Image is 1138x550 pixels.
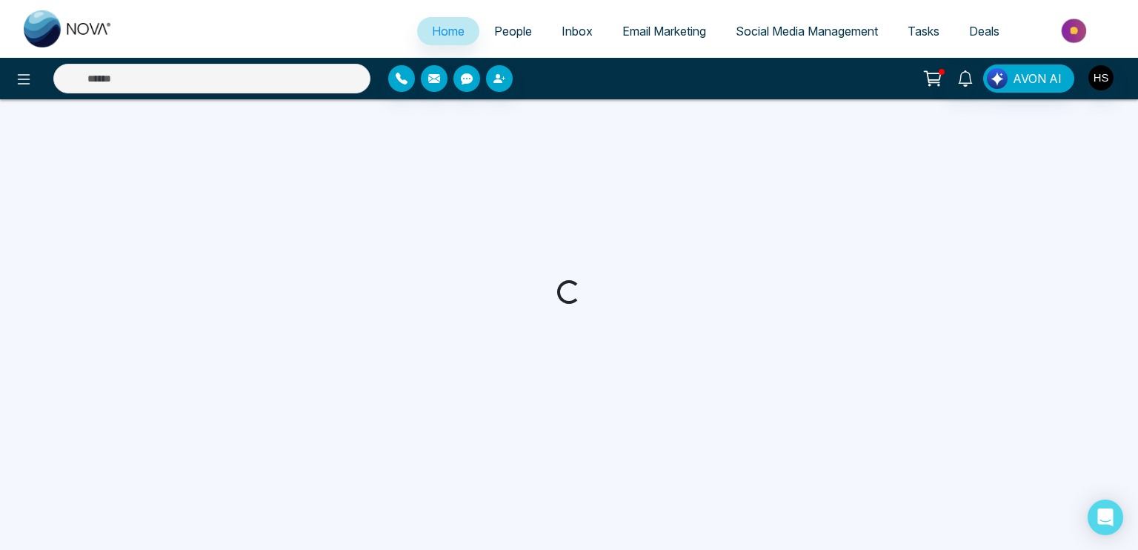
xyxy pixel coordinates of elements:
[432,24,465,39] span: Home
[24,10,113,47] img: Nova CRM Logo
[494,24,532,39] span: People
[893,17,954,45] a: Tasks
[983,64,1074,93] button: AVON AI
[721,17,893,45] a: Social Media Management
[969,24,999,39] span: Deals
[1088,500,1123,535] div: Open Intercom Messenger
[562,24,593,39] span: Inbox
[547,17,608,45] a: Inbox
[622,24,706,39] span: Email Marketing
[608,17,721,45] a: Email Marketing
[954,17,1014,45] a: Deals
[417,17,479,45] a: Home
[736,24,878,39] span: Social Media Management
[1088,65,1114,90] img: User Avatar
[1013,70,1062,87] span: AVON AI
[1022,14,1129,47] img: Market-place.gif
[479,17,547,45] a: People
[908,24,939,39] span: Tasks
[987,68,1008,89] img: Lead Flow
